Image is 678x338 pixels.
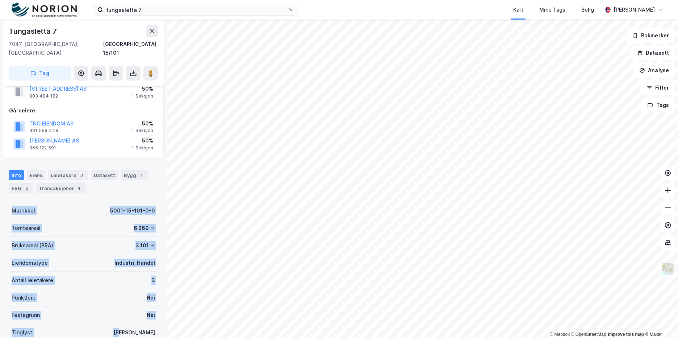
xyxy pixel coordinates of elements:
div: Tinglyst [12,328,32,337]
div: 1 Seksjon [132,128,153,133]
iframe: Chat Widget [642,303,678,338]
div: Nei [147,311,155,320]
div: Mine Tags [539,5,565,14]
div: 983 484 182 [29,93,58,99]
div: Matrikkel [12,206,35,215]
div: Nei [147,293,155,302]
div: 1 Seksjon [132,93,153,99]
a: Improve this map [608,332,644,337]
div: Kart [513,5,523,14]
div: Datasett [91,170,118,180]
div: Eiere [27,170,45,180]
input: Søk på adresse, matrikkel, gårdeiere, leietakere eller personer [103,4,288,15]
button: Datasett [631,46,675,60]
div: Bruksareal (BRA) [12,241,53,250]
img: Z [661,262,675,276]
button: Bokmerker [626,28,675,43]
div: 3 [151,276,155,285]
div: Tomteareal [12,224,41,232]
button: Analyse [633,63,675,78]
div: 6 269 ㎡ [134,224,155,232]
div: Festegrunn [12,311,40,320]
div: 4 [75,185,83,192]
div: [PERSON_NAME] [614,5,655,14]
div: 7047, [GEOGRAPHIC_DATA], [GEOGRAPHIC_DATA] [9,40,103,57]
div: 3 [78,172,85,179]
button: Tag [9,66,71,81]
div: 965 122 591 [29,145,56,151]
div: ESG [9,183,33,193]
div: Industri, Handel [114,259,155,267]
div: 2 [23,185,30,192]
div: 50% [132,119,153,128]
div: Antall leietakere [12,276,53,285]
div: Gårdeiere [9,106,158,115]
div: Tungasletta 7 [9,25,58,37]
div: Eiendomstype [12,259,48,267]
a: Mapbox [550,332,570,337]
div: Leietakere [48,170,88,180]
div: Punktleie [12,293,35,302]
img: norion-logo.80e7a08dc31c2e691866.png [12,3,77,17]
div: 5001-15-101-0-0 [110,206,155,215]
div: 991 569 448 [29,128,58,133]
div: 1 [138,172,145,179]
div: Info [9,170,24,180]
div: Bygg [121,170,148,180]
div: Kontrollprogram for chat [642,303,678,338]
a: OpenStreetMap [571,332,606,337]
div: 1 Seksjon [132,145,153,151]
button: Filter [640,81,675,95]
button: Tags [641,98,675,112]
div: [PERSON_NAME] [113,328,155,337]
div: [GEOGRAPHIC_DATA], 15/101 [103,40,158,57]
div: 50% [132,84,153,93]
div: 3 101 ㎡ [135,241,155,250]
div: Transaksjoner [36,183,85,193]
div: Bolig [581,5,594,14]
div: 50% [132,136,153,145]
